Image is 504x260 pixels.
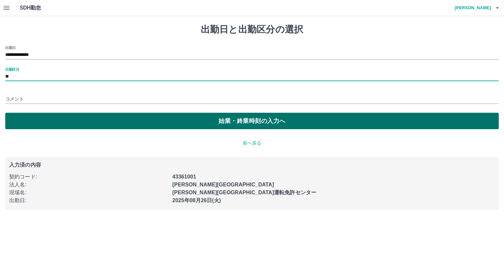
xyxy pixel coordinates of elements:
p: 契約コード : [9,173,168,181]
label: 出勤日 [5,45,16,50]
b: 43361001 [172,174,196,179]
p: 現場名 : [9,189,168,197]
p: 入力済の内容 [9,162,495,168]
p: 出勤日 : [9,197,168,204]
b: 2025年08月26日(火) [172,198,221,203]
b: [PERSON_NAME][GEOGRAPHIC_DATA]運転免許センター [172,190,316,195]
b: [PERSON_NAME][GEOGRAPHIC_DATA] [172,182,274,187]
label: 出勤区分 [5,67,19,72]
p: 前へ戻る [5,140,499,147]
h1: 出勤日と出勤区分の選択 [5,24,499,35]
p: 法人名 : [9,181,168,189]
button: 始業・終業時刻の入力へ [5,113,499,129]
